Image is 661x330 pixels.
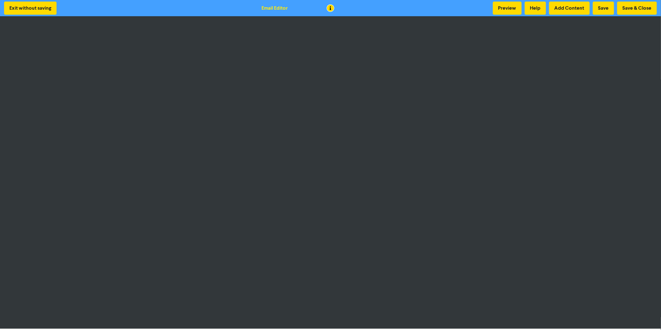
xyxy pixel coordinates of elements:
button: Exit without saving [4,2,57,15]
div: Email Editor [262,4,288,12]
button: Preview [493,2,522,15]
button: Help [525,2,546,15]
button: Save [593,2,614,15]
button: Save & Close [617,2,657,15]
button: Add Content [549,2,590,15]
